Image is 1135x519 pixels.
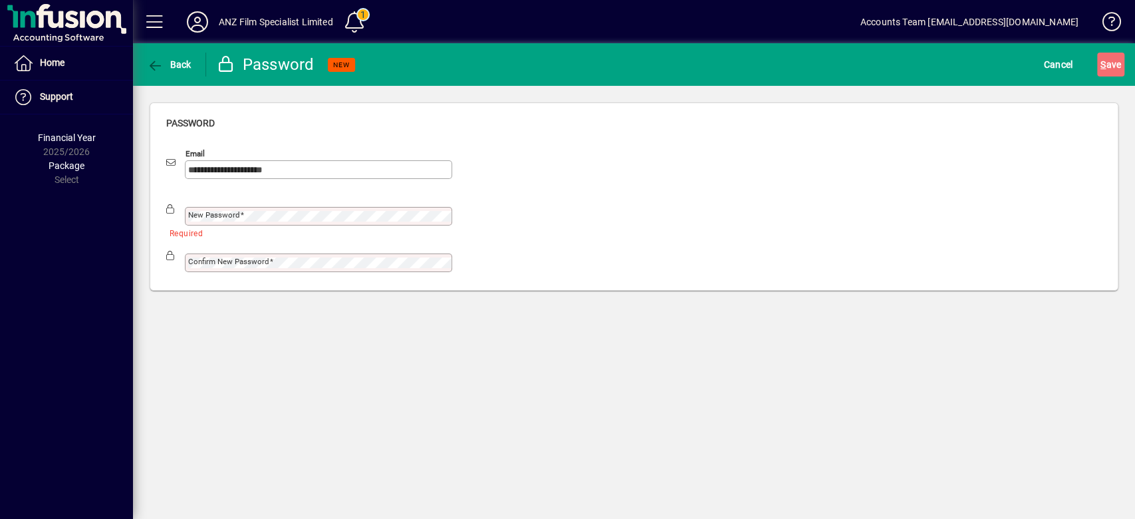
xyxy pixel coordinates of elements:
mat-label: New password [188,210,240,220]
span: NEW [333,61,350,69]
div: ANZ Film Specialist Limited [219,11,333,33]
button: Save [1097,53,1124,77]
a: Knowledge Base [1092,3,1118,46]
span: S [1100,59,1106,70]
span: Package [49,160,84,171]
span: Support [40,91,73,102]
app-page-header-button: Back [133,53,206,77]
span: Financial Year [38,132,96,143]
button: Profile [176,10,219,34]
span: ave [1100,54,1121,75]
mat-label: Email [186,149,205,158]
div: Accounts Team [EMAIL_ADDRESS][DOMAIN_NAME] [860,11,1078,33]
mat-error: Required [170,226,441,240]
button: Back [144,53,195,77]
span: Home [40,57,64,68]
span: Password [166,118,215,128]
mat-label: Confirm new password [188,257,269,266]
a: Home [7,47,133,80]
span: Cancel [1044,54,1073,75]
span: Back [147,59,191,70]
a: Support [7,81,133,114]
button: Cancel [1041,53,1076,77]
div: Password [216,54,315,75]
